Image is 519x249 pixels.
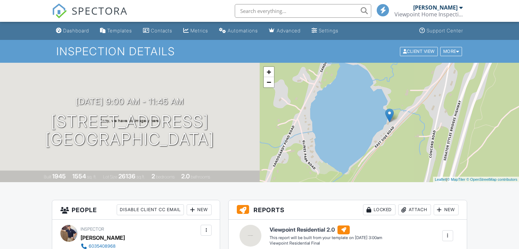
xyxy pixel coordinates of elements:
div: 26136 [118,173,135,180]
a: Client View [399,48,439,54]
h3: People [52,200,220,220]
div: | [433,177,519,182]
a: Metrics [181,25,211,37]
div: 1945 [52,173,66,180]
a: Templates [97,25,135,37]
h6: Viewpoint Residential 2.0 [270,225,382,234]
div: Viewpoint Residential Final [270,240,382,246]
h3: [DATE] 9:00 am - 11:45 am [76,97,184,106]
span: Built [44,174,51,179]
div: [PERSON_NAME] [413,4,458,11]
a: Dashboard [53,25,92,37]
div: More [440,47,462,56]
div: 2 [152,173,155,180]
div: Disable Client CC Email [117,204,184,215]
a: Zoom in [264,67,274,77]
div: Attach [398,204,431,215]
span: SPECTORA [72,3,128,18]
a: Automations (Basic) [216,25,261,37]
h1: [STREET_ADDRESS] [GEOGRAPHIC_DATA] [45,113,214,149]
div: 1554 [72,173,86,180]
div: 6035408968 [89,244,116,249]
a: SPECTORA [52,9,128,24]
div: Advanced [277,28,301,33]
a: Zoom out [264,77,274,87]
a: Contacts [140,25,175,37]
span: bedrooms [156,174,175,179]
div: Automations [228,28,258,33]
div: Templates [107,28,132,33]
div: Support Center [427,28,463,33]
div: This report will be built from your template on [DATE] 3:00am [270,235,382,240]
a: Support Center [417,25,466,37]
h3: Reports [229,200,467,220]
span: bathrooms [191,174,210,179]
span: Lot Size [103,174,117,179]
input: Search everything... [235,4,371,18]
div: Viewpoint Home Inspections LLC [394,11,463,18]
div: Contacts [151,28,172,33]
span: Inspector [81,226,104,232]
div: [PERSON_NAME] [81,233,125,243]
a: © MapTiler [447,177,465,181]
div: Settings [319,28,338,33]
span: sq. ft. [87,174,97,179]
a: Settings [309,25,341,37]
div: 2.0 [181,173,190,180]
div: Locked [363,204,395,215]
a: © OpenStreetMap contributors [466,177,517,181]
img: The Best Home Inspection Software - Spectora [52,3,67,18]
div: New [187,204,212,215]
a: Leaflet [435,177,446,181]
a: Advanced [266,25,303,37]
span: sq.ft. [136,174,145,179]
h1: Inspection Details [56,45,463,57]
div: New [434,204,459,215]
div: Dashboard [63,28,89,33]
div: Metrics [190,28,208,33]
div: Client View [400,47,438,56]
